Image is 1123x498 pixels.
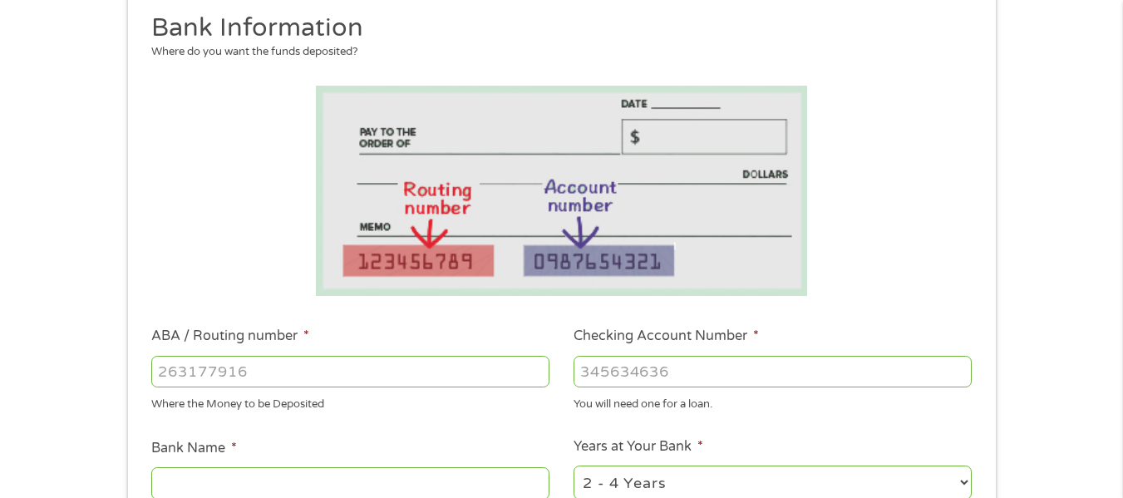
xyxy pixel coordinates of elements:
[151,12,959,45] h2: Bank Information
[151,356,549,387] input: 263177916
[574,328,759,345] label: Checking Account Number
[151,440,237,457] label: Bank Name
[151,391,549,413] div: Where the Money to be Deposited
[151,44,959,61] div: Where do you want the funds deposited?
[316,86,808,296] img: Routing number location
[151,328,309,345] label: ABA / Routing number
[574,391,972,413] div: You will need one for a loan.
[574,438,703,456] label: Years at Your Bank
[574,356,972,387] input: 345634636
